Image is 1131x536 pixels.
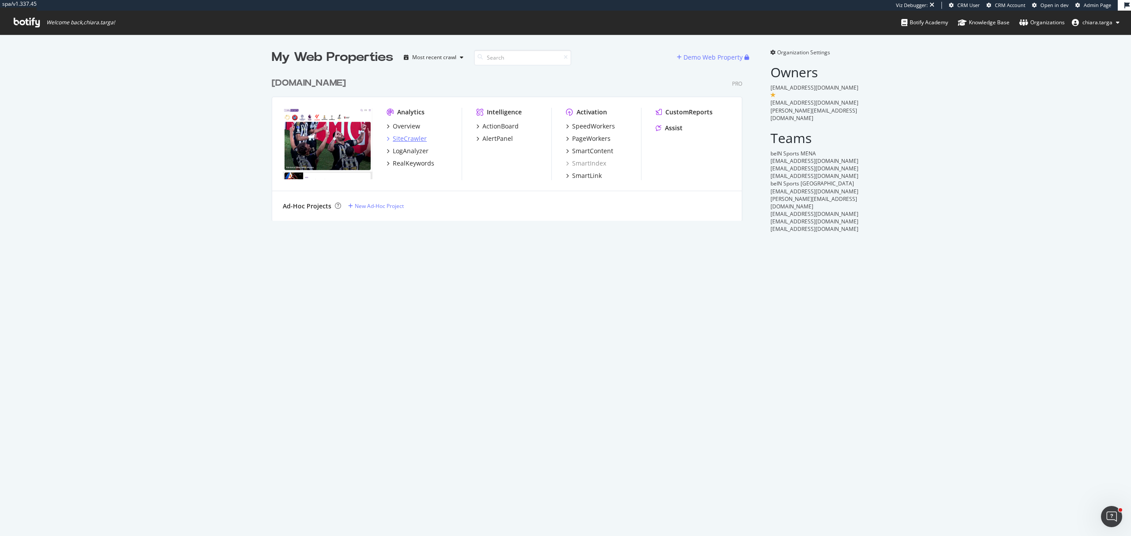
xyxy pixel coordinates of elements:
span: Open in dev [1040,2,1069,8]
div: Ad-Hoc Projects [283,202,331,211]
div: My Web Properties [272,49,393,66]
span: [PERSON_NAME][EMAIL_ADDRESS][DOMAIN_NAME] [770,195,857,210]
div: ActionBoard [482,122,519,131]
iframe: Intercom live chat [1101,506,1122,527]
div: SpeedWorkers [572,122,615,131]
div: Viz Debugger: [896,2,928,9]
div: SmartLink [572,171,602,180]
a: CRM Account [987,2,1025,9]
span: [EMAIL_ADDRESS][DOMAIN_NAME] [770,225,858,233]
a: SpeedWorkers [566,122,615,131]
div: RealKeywords [393,159,434,168]
div: CustomReports [665,108,713,117]
div: LogAnalyzer [393,147,429,155]
div: Most recent crawl [412,55,456,60]
img: beinsports.com [283,108,372,179]
a: Open in dev [1032,2,1069,9]
div: beIN Sports [GEOGRAPHIC_DATA] [770,180,859,187]
div: Activation [577,108,607,117]
a: New Ad-Hoc Project [348,202,404,210]
div: Botify Academy [901,18,948,27]
a: SmartContent [566,147,613,155]
span: CRM User [957,2,980,8]
input: Search [474,50,571,65]
a: Overview [387,122,420,131]
a: Organizations [1019,11,1065,34]
div: SmartContent [572,147,613,155]
button: Most recent crawl [400,50,467,64]
a: ActionBoard [476,122,519,131]
div: Organizations [1019,18,1065,27]
a: Demo Web Property [677,53,744,61]
a: Knowledge Base [958,11,1010,34]
a: Botify Academy [901,11,948,34]
a: SmartIndex [566,159,606,168]
div: Analytics [397,108,425,117]
span: [EMAIL_ADDRESS][DOMAIN_NAME] [770,188,858,195]
div: New Ad-Hoc Project [355,202,404,210]
a: Admin Page [1075,2,1111,9]
span: Admin Page [1084,2,1111,8]
span: [EMAIL_ADDRESS][DOMAIN_NAME] [770,210,858,218]
div: Pro [732,80,742,87]
span: chiara.targa [1082,19,1112,26]
a: CustomReports [656,108,713,117]
span: [EMAIL_ADDRESS][DOMAIN_NAME] [770,84,858,91]
div: AlertPanel [482,134,513,143]
div: beIN Sports MENA [770,150,859,157]
span: [EMAIL_ADDRESS][DOMAIN_NAME] [770,157,858,165]
span: [EMAIL_ADDRESS][DOMAIN_NAME] [770,99,858,106]
a: Assist [656,124,683,132]
div: Intelligence [487,108,522,117]
div: SiteCrawler [393,134,427,143]
span: Welcome back, chiara.targa ! [46,19,115,26]
a: SmartLink [566,171,602,180]
button: chiara.targa [1065,15,1127,30]
div: grid [272,66,749,221]
h2: Teams [770,131,859,145]
span: [EMAIL_ADDRESS][DOMAIN_NAME] [770,218,858,225]
button: Demo Web Property [677,50,744,64]
span: Organization Settings [777,49,830,56]
span: [EMAIL_ADDRESS][DOMAIN_NAME] [770,165,858,172]
a: LogAnalyzer [387,147,429,155]
a: [DOMAIN_NAME] [272,77,349,90]
span: [PERSON_NAME][EMAIL_ADDRESS][DOMAIN_NAME] [770,107,857,122]
div: Assist [665,124,683,132]
div: Overview [393,122,420,131]
div: [DOMAIN_NAME] [272,77,346,90]
a: PageWorkers [566,134,611,143]
span: [EMAIL_ADDRESS][DOMAIN_NAME] [770,172,858,180]
a: SiteCrawler [387,134,427,143]
h2: Owners [770,65,859,79]
a: AlertPanel [476,134,513,143]
div: PageWorkers [572,134,611,143]
div: Demo Web Property [683,53,743,62]
a: CRM User [949,2,980,9]
span: CRM Account [995,2,1025,8]
a: RealKeywords [387,159,434,168]
div: Knowledge Base [958,18,1010,27]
